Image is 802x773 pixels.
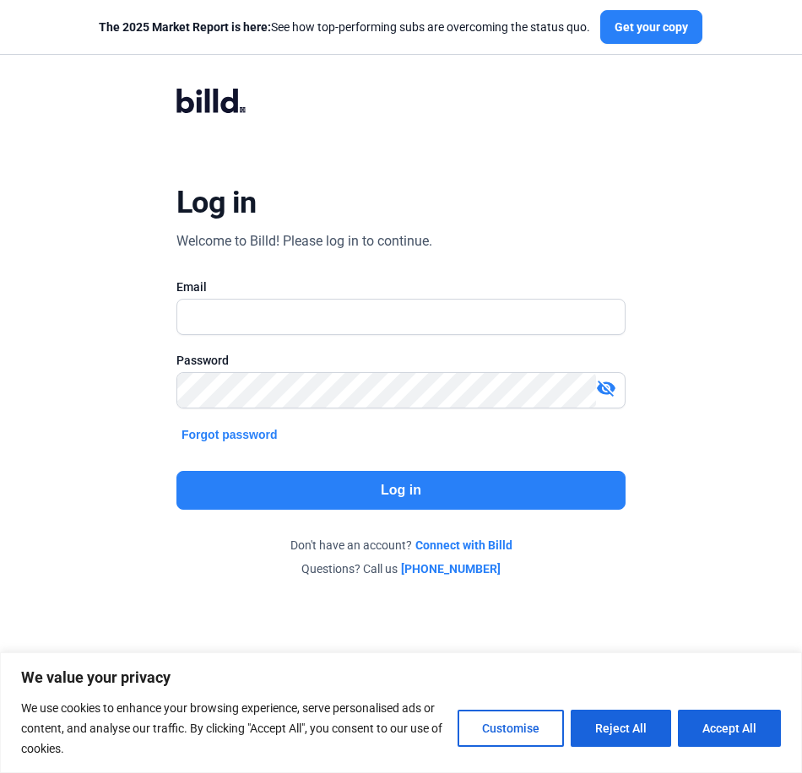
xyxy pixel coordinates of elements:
button: Reject All [571,710,671,747]
p: We value your privacy [21,668,781,688]
div: See how top-performing subs are overcoming the status quo. [99,19,590,35]
button: Log in [176,471,626,510]
div: Don't have an account? [176,537,626,554]
div: Welcome to Billd! Please log in to continue. [176,231,432,251]
button: Forgot password [176,425,283,444]
div: Questions? Call us [176,560,626,577]
button: Accept All [678,710,781,747]
button: Get your copy [600,10,702,44]
mat-icon: visibility_off [596,378,616,398]
button: Customise [458,710,564,747]
div: Email [176,278,626,295]
p: We use cookies to enhance your browsing experience, serve personalised ads or content, and analys... [21,698,445,759]
div: Log in [176,184,257,221]
a: [PHONE_NUMBER] [401,560,501,577]
div: Password [176,352,626,369]
a: Connect with Billd [415,537,512,554]
span: The 2025 Market Report is here: [99,20,271,34]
